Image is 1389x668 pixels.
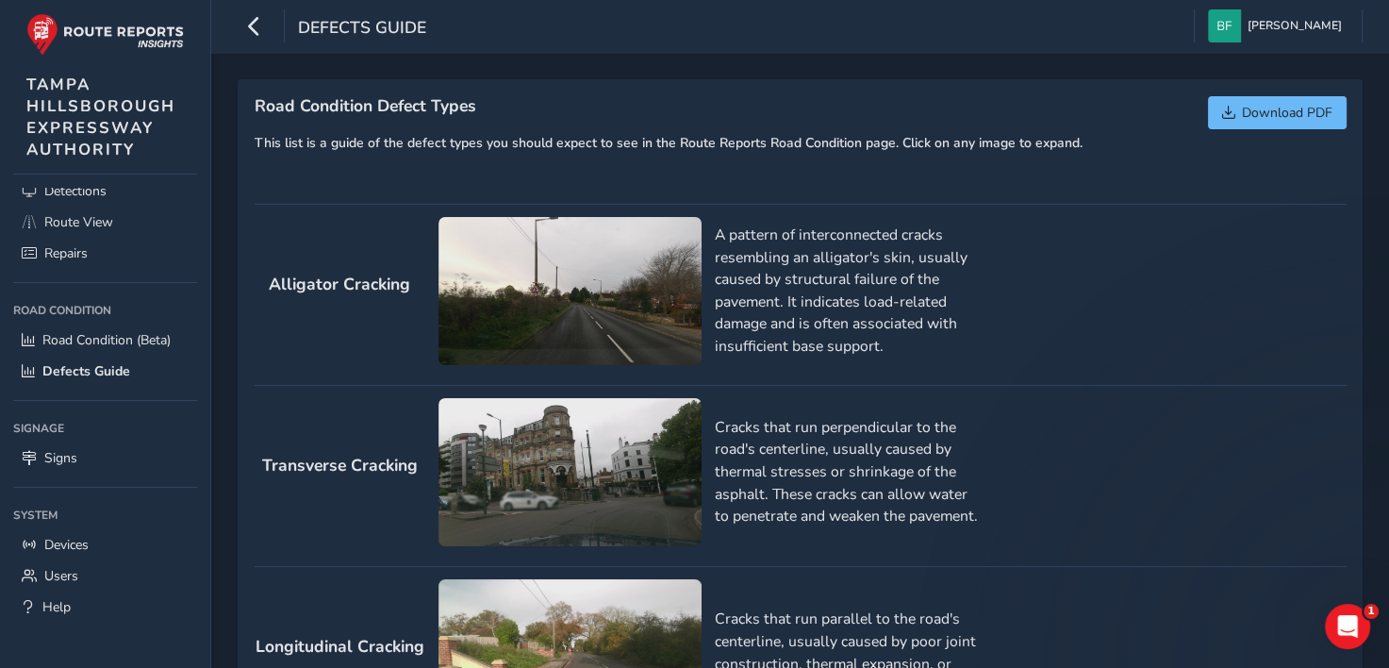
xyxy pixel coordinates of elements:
[12,8,48,43] button: go back
[54,10,84,41] div: Profile image for Route-Reports
[13,560,197,592] a: Users
[120,524,135,539] button: Start recording
[15,109,362,209] div: Route-Reports says…
[1208,9,1348,42] button: [PERSON_NAME]
[66,140,96,155] a: here
[1248,9,1342,42] span: [PERSON_NAME]
[255,275,425,294] h2: Alligator Cracking
[13,529,197,560] a: Devices
[438,217,702,365] img: Alligator Cracking
[59,524,74,539] button: Emoji picker
[255,456,425,476] h2: Transverse Cracking
[13,296,197,325] div: Road Condition
[42,331,171,349] span: Road Condition (Beta)
[13,501,197,529] div: System
[13,207,197,238] a: Route View
[255,637,425,657] h2: Longitudinal Cracking
[323,516,354,546] button: Send a message…
[30,120,294,157] div: Check out how to navigate
[1364,604,1379,619] span: 1
[1208,96,1347,129] button: Download PDF
[1242,104,1332,122] span: Download PDF
[13,356,197,387] a: Defects Guide
[1325,604,1370,649] iframe: Intercom live chat
[42,362,130,380] span: Defects Guide
[44,182,107,200] span: Detections
[295,8,331,43] button: Home
[298,16,426,42] span: Defects Guide
[16,484,361,516] textarea: Message…
[44,449,77,467] span: Signs
[90,524,105,539] button: Gif picker
[29,524,44,539] button: Upload attachment
[438,398,702,546] img: Transverse Cracking
[13,175,197,207] a: Detections
[26,74,175,160] span: TAMPA HILLSBOROUGH EXPRESSWAY AUTHORITY
[1208,9,1241,42] img: diamond-layout
[13,325,197,356] a: Road Condition (Beta)
[13,592,197,623] a: Help
[13,238,197,269] a: Repairs
[30,172,169,183] div: Route-Reports • 9m ago
[44,213,113,231] span: Route View
[255,96,1083,116] h1: Road Condition Defect Types
[331,8,365,42] div: Close
[13,414,197,443] div: Signage
[13,443,197,474] a: Signs
[26,13,184,56] img: rr logo
[715,417,978,528] p: Cracks that run perpendicular to the road's centerline, usually caused by thermal stresses or shr...
[42,598,71,616] span: Help
[91,9,199,24] h1: Route-Reports
[44,567,78,585] span: Users
[44,244,88,262] span: Repairs
[30,121,252,155] b: Route View !
[15,109,309,168] div: Check out how to navigateRoute Viewhere!Route-Reports • 9m agoAdd reaction
[44,536,89,554] span: Devices
[715,225,978,359] p: A pattern of interconnected cracks resembling an alligator's skin, usually caused by structural f...
[255,136,1083,152] h6: This list is a guide of the defect types you should expect to see in the Route Reports Road Condi...
[91,24,206,42] p: Active over [DATE]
